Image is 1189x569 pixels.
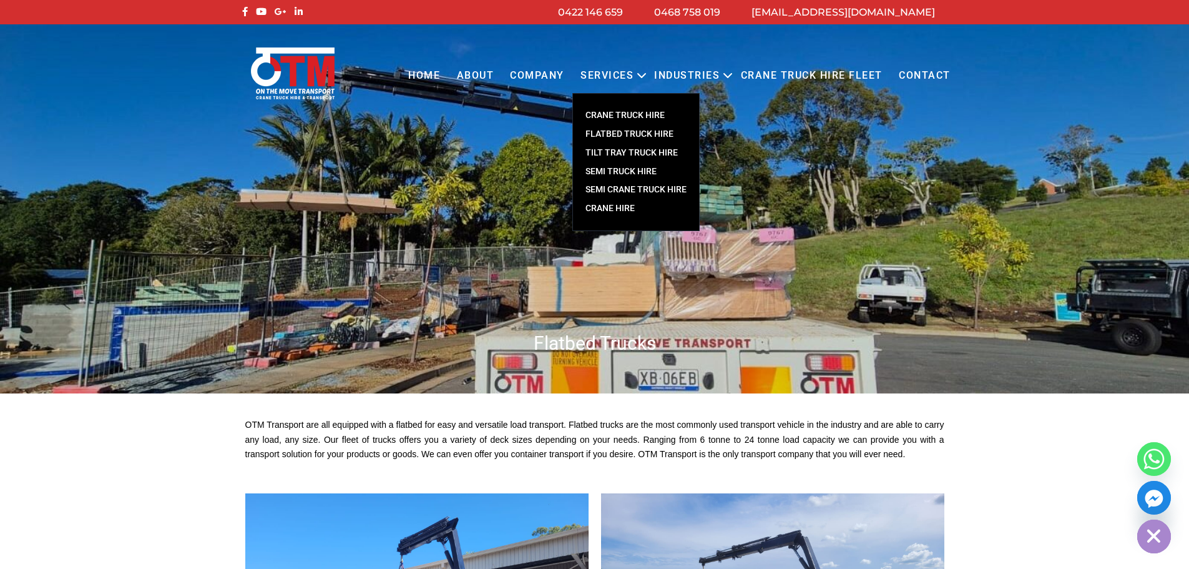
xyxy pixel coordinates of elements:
a: [EMAIL_ADDRESS][DOMAIN_NAME] [751,6,935,18]
a: COMPANY [502,59,572,93]
a: Whatsapp [1137,442,1171,476]
a: SEMI CRANE TRUCK HIRE [573,181,699,199]
a: Services [572,59,642,93]
a: FLATBED TRUCK HIRE [573,125,699,144]
a: TILT TRAY TRUCK HIRE [573,144,699,162]
a: 0468 758 019 [654,6,720,18]
a: CRANE TRUCK HIRE [573,106,699,125]
a: Crane Truck Hire Fleet [732,59,890,93]
a: Home [400,59,448,93]
a: Industries [646,59,728,93]
a: SEMI TRUCK HIRE [573,162,699,181]
a: Crane Hire [573,199,699,218]
img: Otmtransport [248,46,337,101]
a: Facebook_Messenger [1137,481,1171,515]
a: 0422 146 659 [558,6,623,18]
a: Contact [891,59,959,93]
a: About [448,59,502,93]
p: OTM Transport are all equipped with a flatbed for easy and versatile load transport. Flatbed truc... [245,418,944,462]
h1: Flatbed Trucks [239,331,951,355]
